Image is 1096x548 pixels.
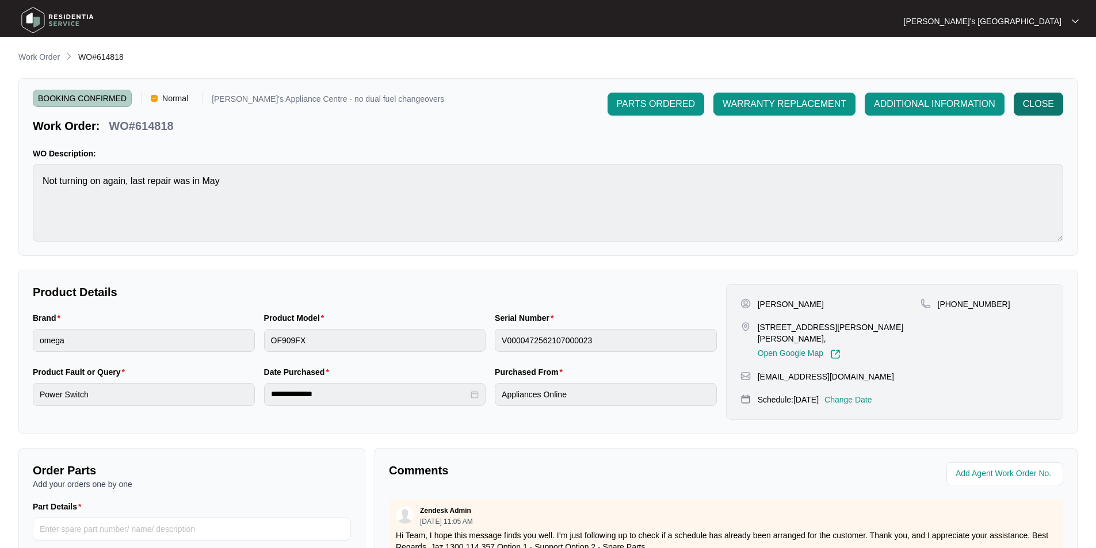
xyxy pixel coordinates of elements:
p: Add your orders one by one [33,478,351,490]
span: BOOKING CONFIRMED [33,90,132,107]
label: Date Purchased [264,366,334,378]
span: WARRANTY REPLACEMENT [723,97,846,111]
img: Vercel Logo [151,95,158,102]
span: Normal [158,90,193,107]
p: [PHONE_NUMBER] [938,298,1010,310]
p: Order Parts [33,462,351,478]
label: Serial Number [495,312,558,324]
p: Product Details [33,284,717,300]
p: Work Order [18,51,60,63]
img: user.svg [396,507,414,524]
a: Work Order [16,51,62,64]
p: WO Description: [33,148,1063,159]
span: CLOSE [1023,97,1054,111]
img: dropdown arrow [1072,18,1079,24]
p: [EMAIL_ADDRESS][DOMAIN_NAME] [758,371,894,382]
input: Add Agent Work Order No. [956,467,1056,481]
span: WO#614818 [78,52,124,62]
p: [PERSON_NAME]'s Appliance Centre - no dual fuel changeovers [212,95,444,107]
img: chevron-right [64,52,74,61]
p: Zendesk Admin [420,506,471,515]
label: Brand [33,312,65,324]
textarea: Not turning on again, last repair was in May [33,164,1063,242]
img: user-pin [740,298,751,309]
p: Work Order: [33,118,100,134]
input: Product Fault or Query [33,383,255,406]
p: [PERSON_NAME]'s [GEOGRAPHIC_DATA] [904,16,1061,27]
p: Comments [389,462,718,478]
p: [DATE] 11:05 AM [420,518,473,525]
button: WARRANTY REPLACEMENT [713,93,856,116]
label: Purchased From [495,366,567,378]
img: residentia service logo [17,3,98,37]
span: ADDITIONAL INFORMATION [874,97,995,111]
p: [STREET_ADDRESS][PERSON_NAME][PERSON_NAME], [758,321,921,344]
label: Product Model [264,312,329,324]
img: map-pin [740,321,751,332]
p: Schedule: [DATE] [758,394,819,405]
label: Part Details [33,501,86,512]
p: Change Date [824,394,872,405]
button: CLOSE [1014,93,1063,116]
input: Purchased From [495,383,717,406]
p: WO#614818 [109,118,173,134]
img: Link-External [830,349,841,359]
p: [PERSON_NAME] [758,298,824,310]
img: map-pin [740,371,751,381]
img: map-pin [921,298,931,309]
span: PARTS ORDERED [617,97,695,111]
button: PARTS ORDERED [608,93,704,116]
input: Date Purchased [271,388,469,400]
a: Open Google Map [758,349,841,359]
img: map-pin [740,394,751,404]
input: Brand [33,329,255,352]
input: Product Model [264,329,486,352]
button: ADDITIONAL INFORMATION [865,93,1005,116]
input: Part Details [33,518,351,541]
input: Serial Number [495,329,717,352]
label: Product Fault or Query [33,366,129,378]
